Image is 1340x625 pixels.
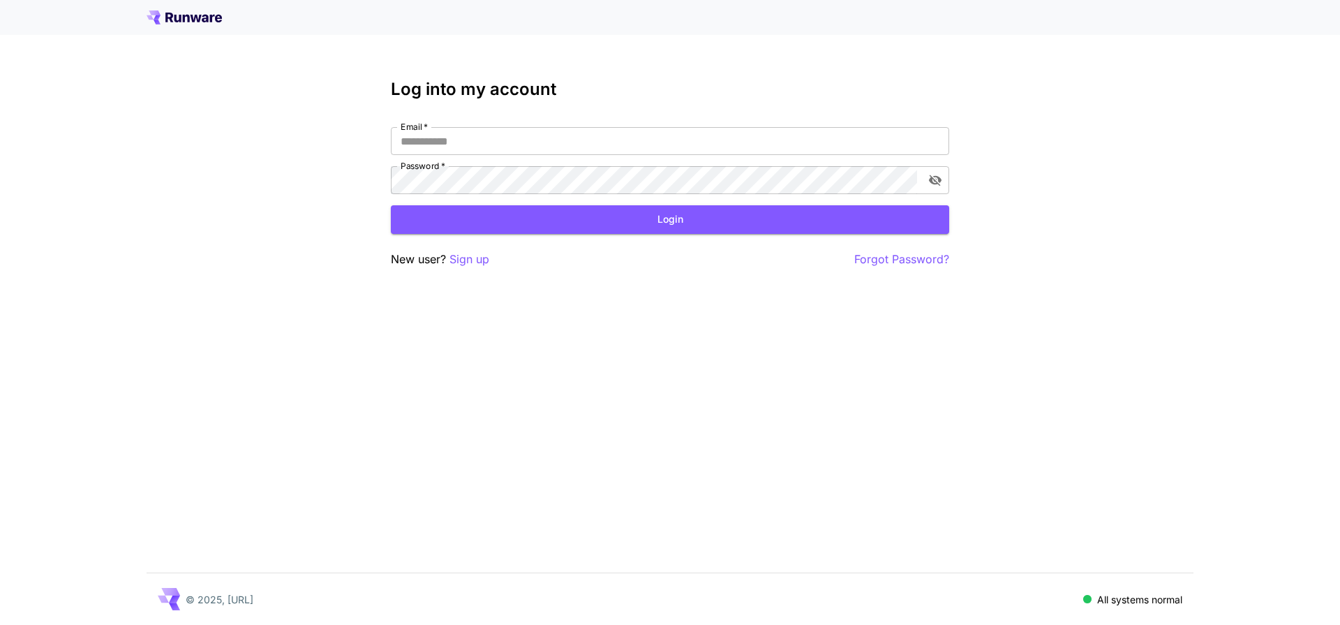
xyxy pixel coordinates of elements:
[391,205,949,234] button: Login
[923,168,948,193] button: toggle password visibility
[854,251,949,268] button: Forgot Password?
[401,121,428,133] label: Email
[391,251,489,268] p: New user?
[449,251,489,268] button: Sign up
[391,80,949,99] h3: Log into my account
[1097,592,1182,607] p: All systems normal
[401,160,445,172] label: Password
[186,592,253,607] p: © 2025, [URL]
